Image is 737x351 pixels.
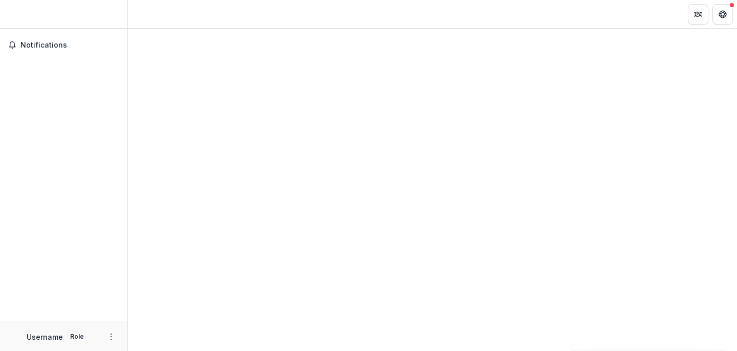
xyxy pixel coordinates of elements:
button: Notifications [4,37,123,53]
button: Get Help [712,4,733,25]
p: Username [27,332,63,342]
button: More [105,331,117,343]
p: Role [67,332,87,341]
span: Notifications [20,41,119,50]
button: Partners [688,4,708,25]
